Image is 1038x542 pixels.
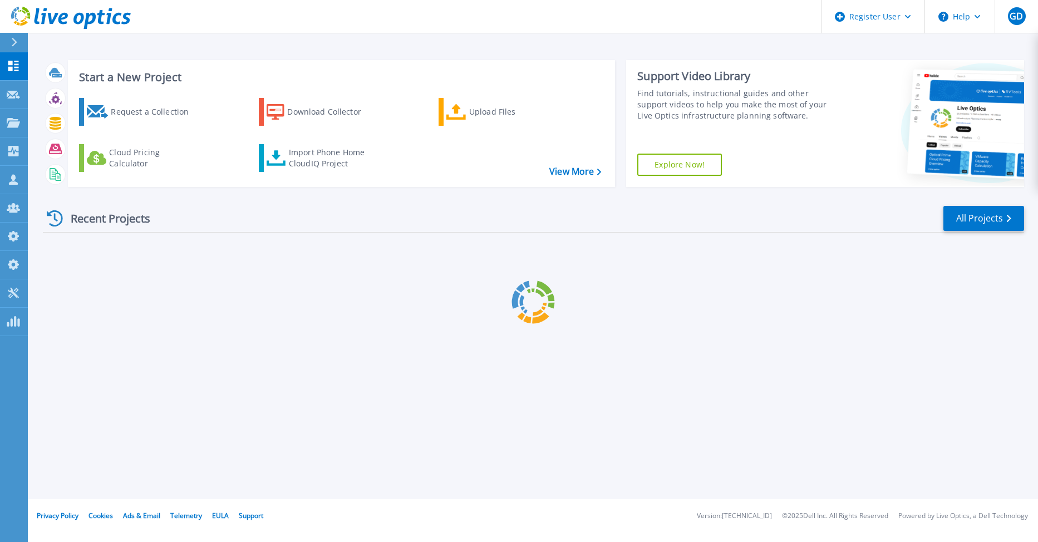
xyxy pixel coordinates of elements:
div: Request a Collection [111,101,200,123]
li: © 2025 Dell Inc. All Rights Reserved [782,513,888,520]
a: Telemetry [170,511,202,520]
a: Support [239,511,263,520]
a: Upload Files [439,98,563,126]
div: Upload Files [469,101,558,123]
span: GD [1010,12,1023,21]
div: Find tutorials, instructional guides and other support videos to help you make the most of your L... [637,88,840,121]
div: Import Phone Home CloudIQ Project [289,147,376,169]
a: Cookies [88,511,113,520]
a: Explore Now! [637,154,722,176]
li: Version: [TECHNICAL_ID] [697,513,772,520]
a: EULA [212,511,229,520]
a: Privacy Policy [37,511,78,520]
a: Download Collector [259,98,383,126]
a: Request a Collection [79,98,203,126]
div: Support Video Library [637,69,840,83]
a: Cloud Pricing Calculator [79,144,203,172]
div: Cloud Pricing Calculator [109,147,198,169]
a: View More [549,166,601,177]
h3: Start a New Project [79,71,601,83]
div: Recent Projects [43,205,165,232]
div: Download Collector [287,101,376,123]
a: All Projects [943,206,1024,231]
a: Ads & Email [123,511,160,520]
li: Powered by Live Optics, a Dell Technology [898,513,1028,520]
